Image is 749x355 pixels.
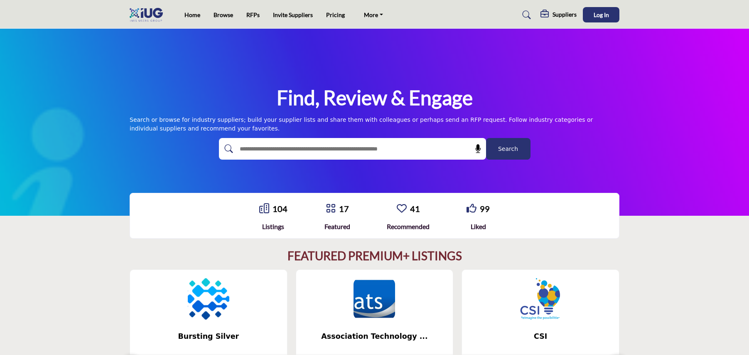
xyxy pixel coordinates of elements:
a: CSI [462,325,619,348]
a: Go to Recommended [397,203,407,214]
a: RFPs [246,11,260,18]
img: CSI [520,278,561,320]
div: Suppliers [540,10,577,20]
a: Bursting Silver [130,325,287,348]
div: Recommended [387,222,430,232]
a: 41 [410,204,420,214]
img: Bursting Silver [188,278,229,320]
b: CSI [474,325,607,348]
span: Log In [594,11,609,18]
a: Go to Featured [326,203,336,214]
span: Association Technology ... [309,331,441,342]
a: More [358,9,389,21]
span: Bursting Silver [142,331,275,342]
img: Association Technology Solutions [354,278,395,320]
a: Search [514,8,536,22]
a: Invite Suppliers [273,11,313,18]
div: Featured [324,222,350,232]
b: Bursting Silver [142,325,275,348]
i: Go to Liked [467,203,476,213]
h5: Suppliers [553,11,577,18]
b: Association Technology Solutions [309,325,441,348]
a: Association Technology ... [296,325,453,348]
a: Browse [214,11,233,18]
a: Pricing [326,11,345,18]
div: Search or browse for industry suppliers; build your supplier lists and share them with colleagues... [130,116,619,133]
button: Log In [583,7,619,22]
a: Home [184,11,200,18]
span: Search [498,145,518,153]
button: Search [486,138,530,160]
img: Site Logo [130,8,167,22]
h2: FEATURED PREMIUM+ LISTINGS [287,249,462,263]
a: 17 [339,204,349,214]
a: 99 [480,204,490,214]
h1: Find, Review & Engage [277,85,473,111]
span: CSI [474,331,607,342]
a: 104 [273,204,287,214]
div: Liked [467,222,490,232]
div: Listings [259,222,287,232]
